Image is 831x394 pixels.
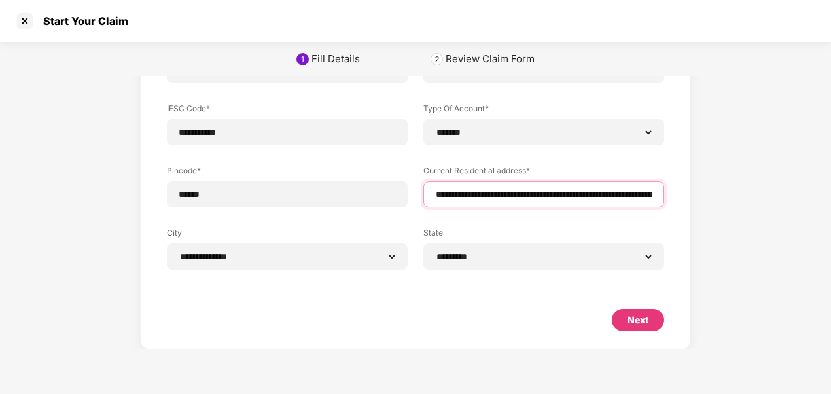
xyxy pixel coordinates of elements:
label: IFSC Code* [167,103,408,119]
div: Fill Details [311,52,360,65]
div: 1 [300,54,306,64]
label: State [423,227,664,243]
label: City [167,227,408,243]
label: Pincode* [167,165,408,181]
div: Start Your Claim [35,14,128,27]
label: Current Residential address* [423,165,664,181]
div: 2 [434,54,440,64]
div: Review Claim Form [446,52,535,65]
label: Type Of Account* [423,103,664,119]
div: Next [628,313,648,327]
